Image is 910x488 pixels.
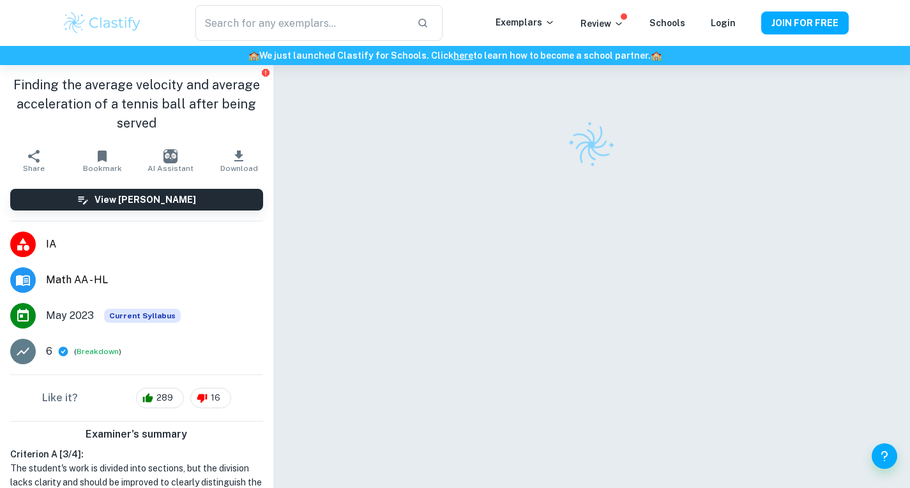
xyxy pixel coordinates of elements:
[46,272,263,288] span: Math AA - HL
[560,114,623,177] img: Clastify logo
[5,427,268,442] h6: Examiner's summary
[137,143,205,179] button: AI Assistant
[95,193,196,207] h6: View [PERSON_NAME]
[104,309,181,323] div: This exemplar is based on the current syllabus. Feel free to refer to it for inspiration/ideas wh...
[205,143,273,179] button: Download
[163,149,178,163] img: AI Assistant
[711,18,736,28] a: Login
[42,390,78,406] h6: Like it?
[68,143,137,179] button: Bookmark
[204,392,227,404] span: 16
[3,48,907,63] h6: We just launched Clastify for Schools. Click to learn how to become a school partner.
[248,50,259,61] span: 🏫
[649,18,685,28] a: Schools
[104,309,181,323] span: Current Syllabus
[453,50,473,61] a: here
[148,164,193,173] span: AI Assistant
[62,10,143,36] img: Clastify logo
[651,50,662,61] span: 🏫
[872,443,897,469] button: Help and Feedback
[46,237,263,252] span: IA
[580,17,624,31] p: Review
[136,388,184,408] div: 289
[77,346,119,357] button: Breakdown
[10,75,263,133] h1: Finding the average velocity and average acceleration of a tennis ball after being served
[261,68,271,77] button: Report issue
[190,388,231,408] div: 16
[496,15,555,29] p: Exemplars
[10,447,263,461] h6: Criterion A [ 3 / 4 ]:
[83,164,122,173] span: Bookmark
[74,346,121,358] span: ( )
[46,344,52,359] p: 6
[195,5,406,41] input: Search for any exemplars...
[10,189,263,211] button: View [PERSON_NAME]
[23,164,45,173] span: Share
[46,308,94,323] span: May 2023
[220,164,258,173] span: Download
[761,11,849,34] button: JOIN FOR FREE
[149,392,180,404] span: 289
